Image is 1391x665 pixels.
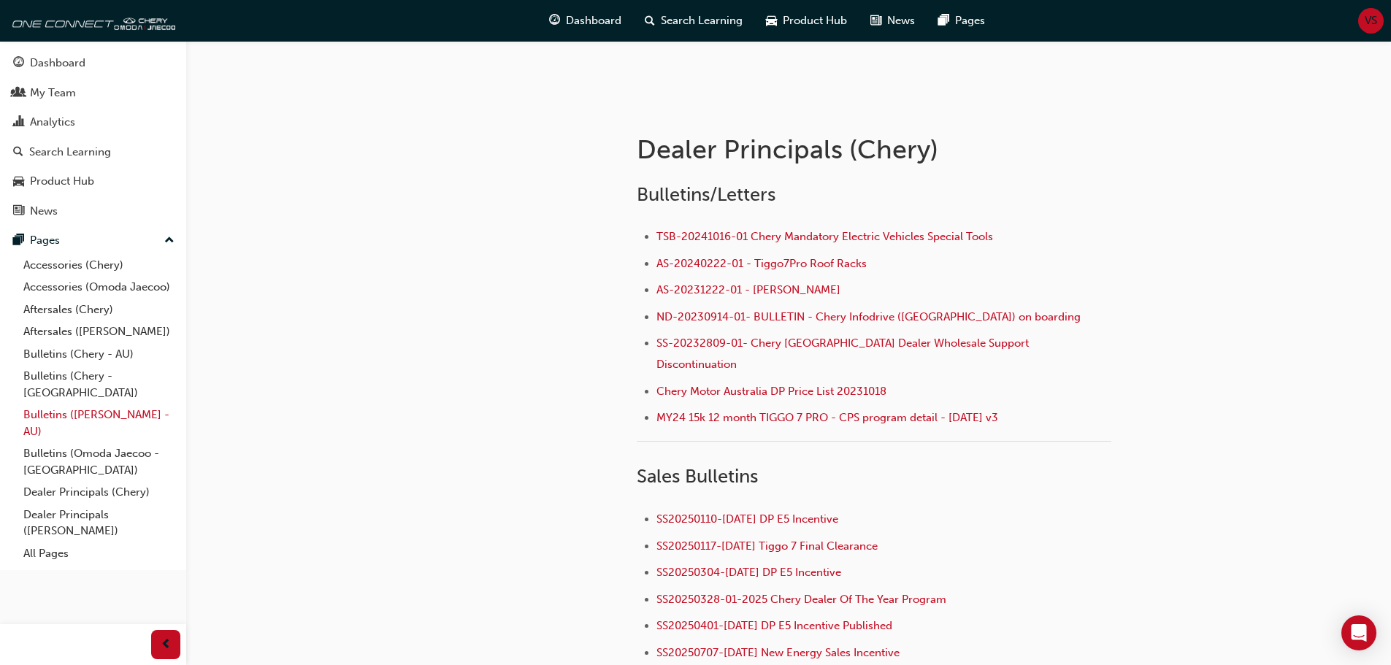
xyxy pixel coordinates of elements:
[566,12,621,29] span: Dashboard
[30,85,76,101] div: My Team
[656,512,838,526] a: SS20250110-[DATE] DP E5 Incentive
[645,12,655,30] span: search-icon
[6,50,180,77] a: Dashboard
[955,12,985,29] span: Pages
[6,139,180,166] a: Search Learning
[18,542,180,565] a: All Pages
[6,80,180,107] a: My Team
[656,411,998,424] a: MY24 15k 12 month TIGGO 7 PRO - CPS program detail - [DATE] v3
[656,337,1032,371] a: SS-20232809-01- Chery [GEOGRAPHIC_DATA] Dealer Wholesale Support Discontinuation
[637,465,758,488] span: Sales Bulletins
[13,116,24,129] span: chart-icon
[537,6,633,36] a: guage-iconDashboard
[30,173,94,190] div: Product Hub
[18,404,180,442] a: Bulletins ([PERSON_NAME] - AU)
[1341,615,1376,650] div: Open Intercom Messenger
[18,365,180,404] a: Bulletins (Chery - [GEOGRAPHIC_DATA])
[927,6,997,36] a: pages-iconPages
[13,175,24,188] span: car-icon
[887,12,915,29] span: News
[30,232,60,249] div: Pages
[656,566,841,579] a: SS20250304-[DATE] DP E5 Incentive
[754,6,859,36] a: car-iconProduct Hub
[18,442,180,481] a: Bulletins (Omoda Jaecoo - [GEOGRAPHIC_DATA])
[633,6,754,36] a: search-iconSearch Learning
[13,205,24,218] span: news-icon
[656,283,840,296] a: AS-20231222-01 - [PERSON_NAME]
[1358,8,1384,34] button: VS
[13,146,23,159] span: search-icon
[549,12,560,30] span: guage-icon
[656,230,993,243] a: TSB-20241016-01 Chery Mandatory Electric Vehicles Special Tools
[656,539,878,553] a: SS20250117-[DATE] Tiggo 7 Final Clearance
[938,12,949,30] span: pages-icon
[161,636,172,654] span: prev-icon
[656,619,892,632] a: SS20250401-[DATE] DP E5 Incentive Published
[30,114,75,131] div: Analytics
[656,646,900,659] a: SS20250707-[DATE] New Energy Sales Incentive
[7,6,175,35] img: oneconnect
[18,481,180,504] a: Dealer Principals (Chery)
[1365,12,1377,29] span: VS
[18,320,180,343] a: Aftersales ([PERSON_NAME])
[783,12,847,29] span: Product Hub
[870,12,881,30] span: news-icon
[18,504,180,542] a: Dealer Principals ([PERSON_NAME])
[6,227,180,254] button: Pages
[18,299,180,321] a: Aftersales (Chery)
[6,109,180,136] a: Analytics
[656,257,867,270] a: AS-20240222-01 - Tiggo7Pro Roof Racks
[30,203,58,220] div: News
[13,234,24,247] span: pages-icon
[6,198,180,225] a: News
[29,144,111,161] div: Search Learning
[637,134,1116,166] h1: Dealer Principals (Chery)
[656,310,1081,323] a: ND-20230914-01- BULLETIN - Chery Infodrive ([GEOGRAPHIC_DATA]) on boarding
[13,57,24,70] span: guage-icon
[6,47,180,227] button: DashboardMy TeamAnalyticsSearch LearningProduct HubNews
[13,87,24,100] span: people-icon
[859,6,927,36] a: news-iconNews
[637,183,775,206] span: Bulletins/Letters
[30,55,85,72] div: Dashboard
[18,276,180,299] a: Accessories (Omoda Jaecoo)
[766,12,777,30] span: car-icon
[6,168,180,195] a: Product Hub
[656,593,946,606] a: SS20250328-01-2025 Chery Dealer Of The Year Program
[164,231,175,250] span: up-icon
[18,254,180,277] a: Accessories (Chery)
[661,12,743,29] span: Search Learning
[18,343,180,366] a: Bulletins (Chery - AU)
[656,385,886,398] a: Chery Motor Australia DP Price List 20231018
